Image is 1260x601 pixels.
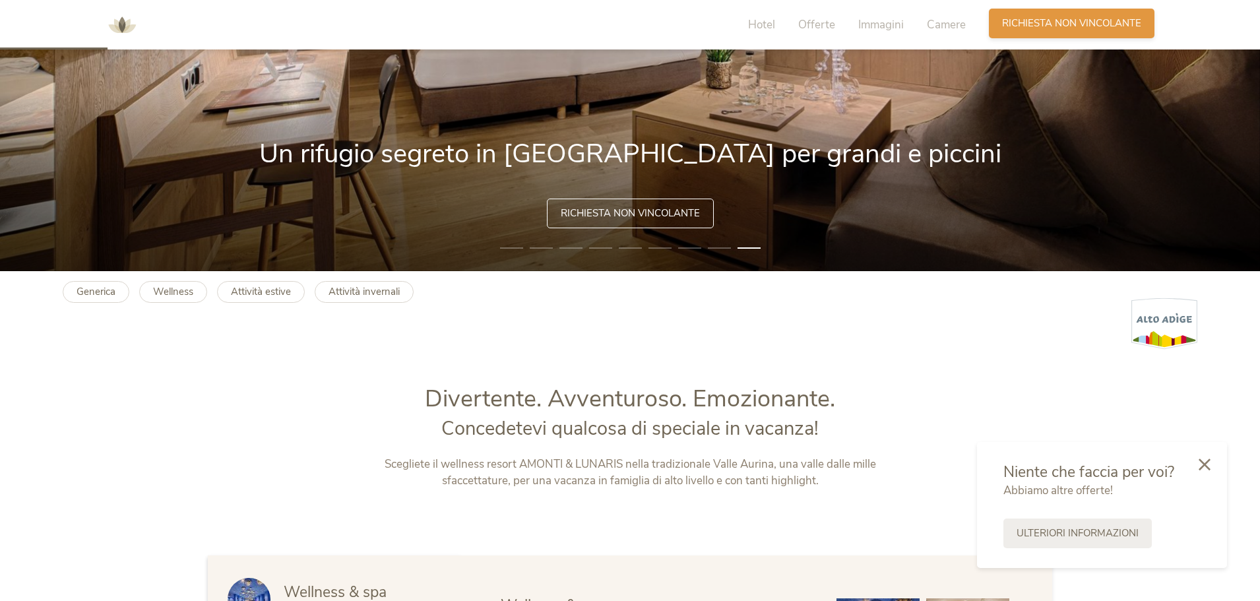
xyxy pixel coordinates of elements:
p: Scegliete il wellness resort AMONTI & LUNARIS nella tradizionale Valle Aurina, una valle dalle mi... [355,456,906,490]
img: Alto Adige [1131,298,1197,350]
b: Attività estive [231,285,291,298]
span: Richiesta non vincolante [561,206,700,220]
b: Attività invernali [329,285,400,298]
span: Camere [927,17,966,32]
span: Abbiamo altre offerte! [1003,483,1113,498]
a: Wellness [139,281,207,303]
span: Ulteriori informazioni [1017,526,1139,540]
span: Offerte [798,17,835,32]
a: Attività estive [217,281,305,303]
img: AMONTI & LUNARIS Wellnessresort [102,5,142,45]
a: Attività invernali [315,281,414,303]
span: Concedetevi qualcosa di speciale in vacanza! [441,416,819,441]
span: Divertente. Avventuroso. Emozionante. [425,383,835,415]
b: Wellness [153,285,193,298]
a: Generica [63,281,129,303]
b: Generica [77,285,115,298]
span: Hotel [748,17,775,32]
span: Immagini [858,17,904,32]
a: AMONTI & LUNARIS Wellnessresort [102,20,142,29]
span: Richiesta non vincolante [1002,16,1141,30]
a: Ulteriori informazioni [1003,519,1152,548]
span: Niente che faccia per voi? [1003,462,1174,482]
